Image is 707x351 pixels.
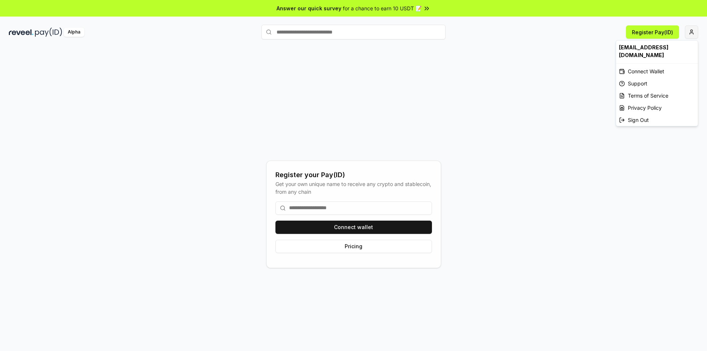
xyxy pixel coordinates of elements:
div: Connect Wallet [616,65,698,77]
a: Terms of Service [616,89,698,102]
div: Sign Out [616,114,698,126]
a: Privacy Policy [616,102,698,114]
a: Support [616,77,698,89]
div: [EMAIL_ADDRESS][DOMAIN_NAME] [616,41,698,62]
